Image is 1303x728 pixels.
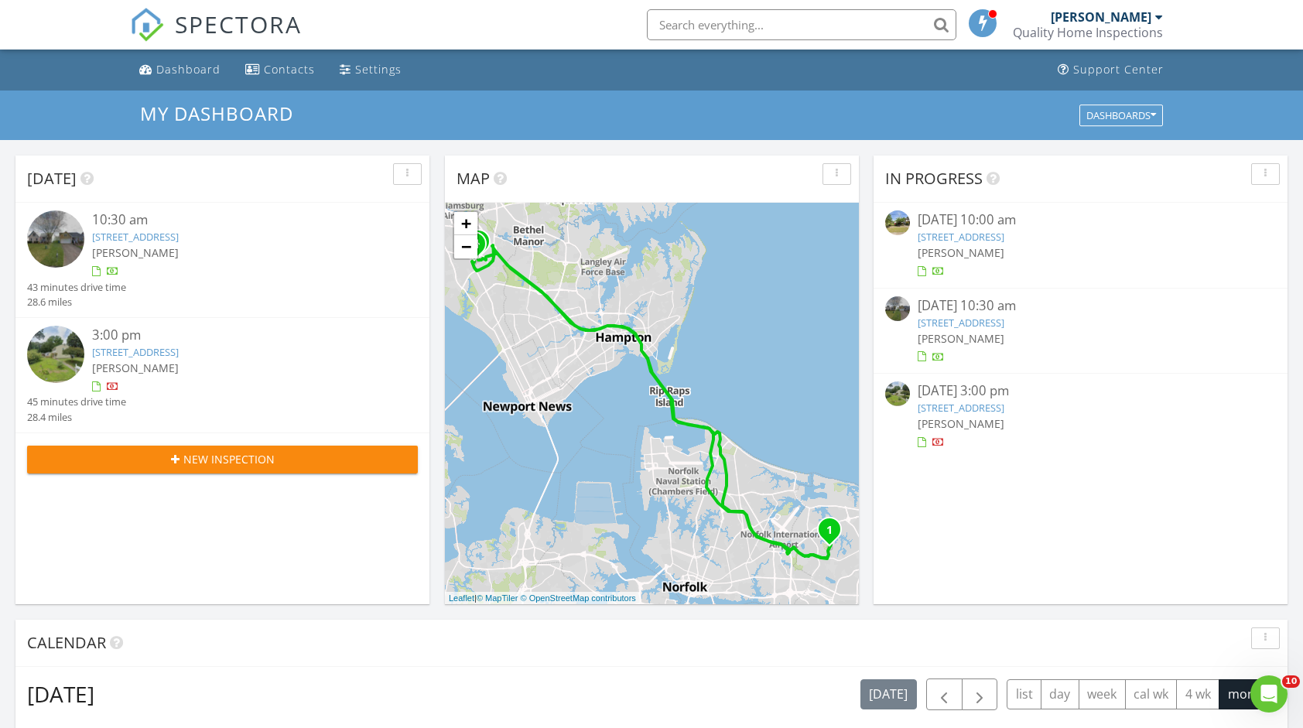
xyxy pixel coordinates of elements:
img: 9366294%2Fcover_photos%2F6FA2X4bVtxqPvOXwzHOl%2Fsmall.jpeg [27,210,84,268]
a: Settings [333,56,408,84]
span: [PERSON_NAME] [918,331,1004,346]
button: month [1219,679,1276,709]
button: Dashboards [1079,104,1163,126]
div: [PERSON_NAME] [1051,9,1151,25]
span: New Inspection [183,451,275,467]
div: Contacts [264,62,315,77]
div: 28.4 miles [27,410,126,425]
a: [STREET_ADDRESS] [92,230,179,244]
div: | [445,592,640,605]
a: Leaflet [449,593,474,603]
div: 5236 Club Head Road , Va Beach , VA 23455 [829,529,839,538]
img: 9308679%2Fcover_photos%2FQudfinpPxkReEgp3RjPp%2Fsmall.jpeg [885,210,910,235]
img: streetview [27,326,84,383]
a: 10:30 am [STREET_ADDRESS] [PERSON_NAME] 43 minutes drive time 28.6 miles [27,210,418,309]
span: Calendar [27,632,106,653]
img: The Best Home Inspection Software - Spectora [130,8,164,42]
div: Dashboard [156,62,221,77]
span: In Progress [885,168,983,189]
div: Settings [355,62,402,77]
input: Search everything... [647,9,956,40]
div: [DATE] 3:00 pm [918,381,1243,401]
button: week [1079,679,1126,709]
a: © OpenStreetMap contributors [521,593,636,603]
div: Quality Home Inspections [1013,25,1163,40]
img: streetview [885,381,910,406]
button: cal wk [1125,679,1178,709]
span: [PERSON_NAME] [918,416,1004,431]
div: 45 minutes drive time [27,395,126,409]
span: [PERSON_NAME] [92,361,179,375]
a: Zoom in [454,212,477,235]
button: New Inspection [27,446,418,473]
span: [DATE] [27,168,77,189]
div: 28.6 miles [27,295,126,309]
a: Dashboard [133,56,227,84]
div: [DATE] 10:30 am [918,296,1243,316]
div: 43 minutes drive time [27,280,126,295]
div: 106 Deep Water Cove, Newport News, VA 23606 [478,241,487,251]
a: [DATE] 10:00 am [STREET_ADDRESS] [PERSON_NAME] [885,210,1276,279]
a: 3:00 pm [STREET_ADDRESS] [PERSON_NAME] 45 minutes drive time 28.4 miles [27,326,418,425]
div: Support Center [1073,62,1164,77]
div: Dashboards [1086,110,1156,121]
span: [PERSON_NAME] [92,245,179,260]
span: My Dashboard [140,101,293,126]
button: Next month [962,678,998,710]
button: 4 wk [1176,679,1219,709]
a: © MapTiler [477,593,518,603]
a: [STREET_ADDRESS] [918,401,1004,415]
a: Zoom out [454,235,477,258]
a: [STREET_ADDRESS] [918,230,1004,244]
a: [DATE] 10:30 am [STREET_ADDRESS] [PERSON_NAME] [885,296,1276,365]
button: Previous month [926,678,963,710]
a: SPECTORA [130,21,302,53]
span: Map [457,168,490,189]
div: 3:00 pm [92,326,385,345]
a: Contacts [239,56,321,84]
i: 1 [826,525,833,536]
a: Support Center [1052,56,1170,84]
div: [DATE] 10:00 am [918,210,1243,230]
span: 10 [1282,675,1300,688]
a: [DATE] 3:00 pm [STREET_ADDRESS] [PERSON_NAME] [885,381,1276,450]
button: list [1007,679,1041,709]
span: [PERSON_NAME] [918,245,1004,260]
a: [STREET_ADDRESS] [918,316,1004,330]
iframe: Intercom live chat [1250,675,1288,713]
img: 9366294%2Fcover_photos%2F6FA2X4bVtxqPvOXwzHOl%2Fsmall.jpeg [885,296,910,321]
div: 10:30 am [92,210,385,230]
button: [DATE] [860,679,917,709]
div: 11712 Jefferson Ave C- 425, Newport News VA 23606 [474,244,484,253]
button: day [1041,679,1079,709]
h2: [DATE] [27,678,94,709]
a: [STREET_ADDRESS] [92,345,179,359]
span: SPECTORA [175,8,302,40]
